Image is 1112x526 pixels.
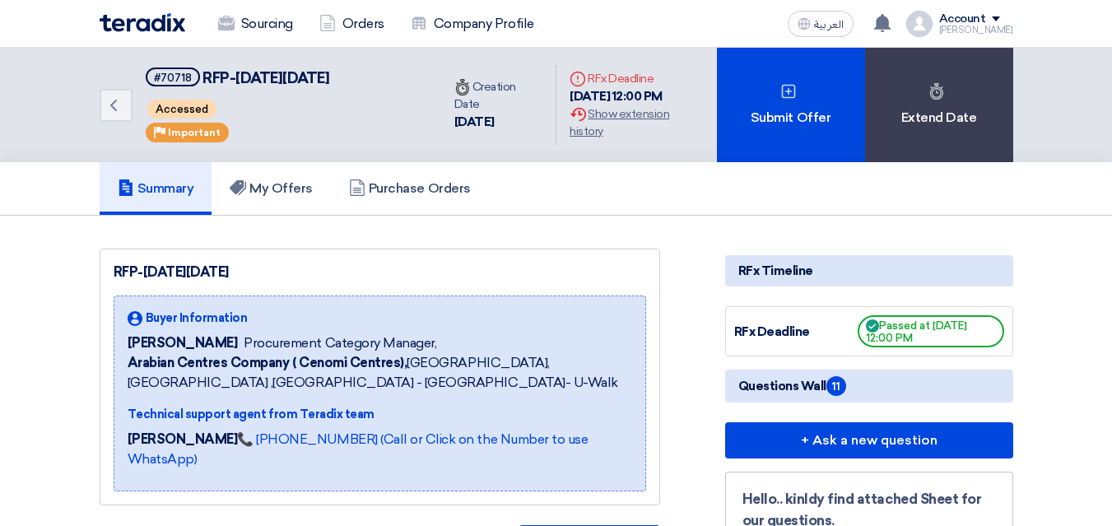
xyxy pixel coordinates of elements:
div: Show extension history [570,105,703,140]
div: RFx Deadline [570,70,703,87]
strong: [PERSON_NAME] [128,431,238,447]
div: #70718 [154,72,192,83]
img: Teradix logo [100,13,185,32]
a: Purchase Orders [331,162,489,215]
img: profile_test.png [906,11,933,37]
span: Procurement Category Manager, [244,333,436,353]
button: + Ask a new question [725,422,1013,459]
b: Arabian Centres Company ( Cenomi Centres), [128,355,407,370]
div: RFP-[DATE][DATE] [114,263,646,282]
a: Sourcing [205,6,306,42]
div: Extend Date [865,48,1013,162]
span: [GEOGRAPHIC_DATA], [GEOGRAPHIC_DATA] ,[GEOGRAPHIC_DATA] - [GEOGRAPHIC_DATA]- U-Walk [128,353,632,393]
button: العربية [788,11,854,37]
h5: RFP-Saudi National Day 2025 [146,67,330,88]
div: Account [939,12,986,26]
div: RFx Deadline [734,323,858,342]
span: 11 [826,376,846,396]
span: Important [168,127,221,138]
span: Accessed [147,100,216,119]
div: [DATE] 12:00 PM [570,87,703,106]
div: Creation Date [454,78,542,113]
h5: Purchase Orders [349,180,471,197]
div: [DATE] [454,113,542,132]
h5: Summary [118,180,194,197]
a: Summary [100,162,212,215]
span: [PERSON_NAME] [128,333,238,353]
a: 📞 [PHONE_NUMBER] (Call or Click on the Number to use WhatsApp) [128,431,589,467]
span: RFP-[DATE][DATE] [202,69,329,87]
span: Passed at [DATE] 12:00 PM [858,315,1004,347]
h5: My Offers [230,180,313,197]
a: My Offers [212,162,331,215]
span: Buyer Information [146,310,248,327]
a: Orders [306,6,398,42]
span: Questions Wall [738,376,846,396]
div: RFx Timeline [725,255,1013,286]
div: Submit Offer [717,48,865,162]
div: [PERSON_NAME] [939,26,1013,35]
a: Company Profile [398,6,547,42]
span: العربية [814,19,844,30]
div: Technical support agent from Teradix team [128,406,632,423]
